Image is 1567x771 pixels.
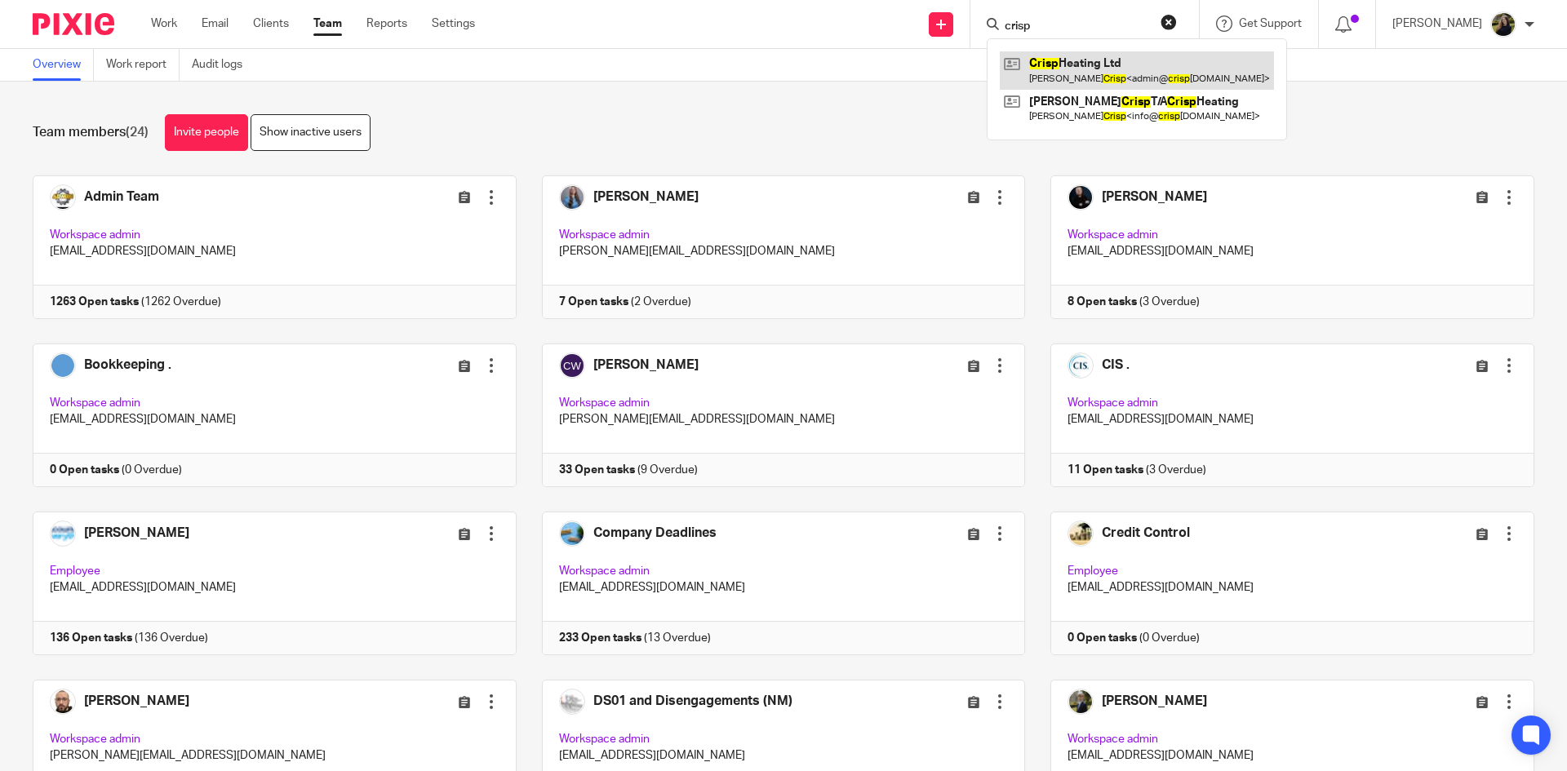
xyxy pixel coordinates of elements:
a: Audit logs [192,49,255,81]
a: Reports [366,16,407,32]
a: Overview [33,49,94,81]
img: ACCOUNTING4EVERYTHING-13.jpg [1490,11,1516,38]
a: Clients [253,16,289,32]
img: Pixie [33,13,114,35]
a: Invite people [165,114,248,151]
a: Show inactive users [251,114,371,151]
button: Clear [1161,14,1177,30]
span: Get Support [1239,18,1302,29]
a: Work report [106,49,180,81]
span: (24) [126,126,149,139]
a: Settings [432,16,475,32]
h1: Team members [33,124,149,141]
input: Search [1003,20,1150,34]
a: Email [202,16,229,32]
p: [PERSON_NAME] [1392,16,1482,32]
a: Work [151,16,177,32]
a: Team [313,16,342,32]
